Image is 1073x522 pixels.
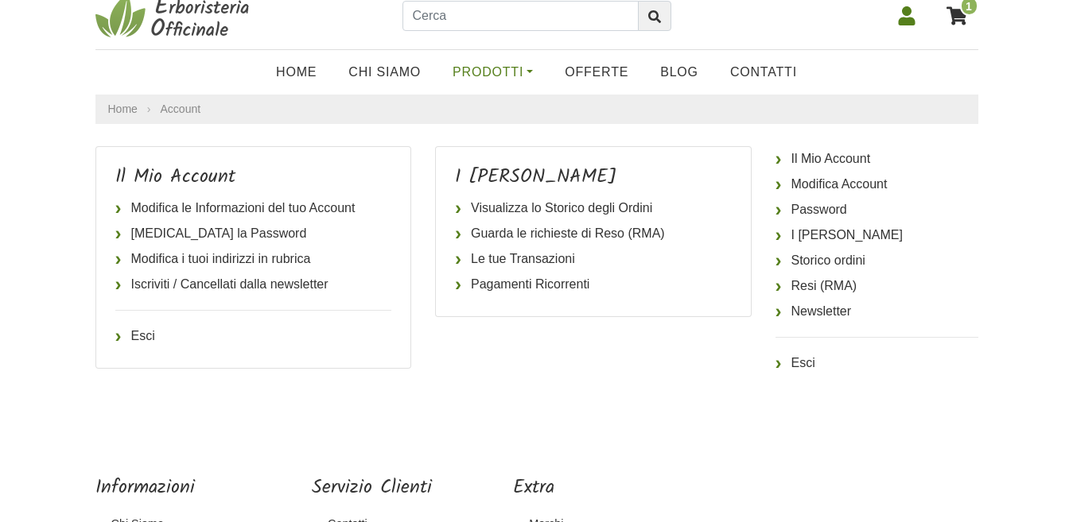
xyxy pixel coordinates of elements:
[549,56,644,88] a: OFFERTE
[115,272,392,297] a: Iscriviti / Cancellati dalla newsletter
[644,56,714,88] a: Blog
[161,102,201,115] a: Account
[95,95,978,124] nav: breadcrumb
[714,56,813,88] a: Contatti
[115,323,392,349] a: Esci
[115,221,392,246] a: [MEDICAL_DATA] la Password
[312,477,432,500] h5: Servizio Clienti
[776,299,978,324] a: Newsletter
[776,146,978,172] a: Il Mio Account
[776,197,978,222] a: Password
[115,246,392,272] a: Modifica i tuoi indirizzi in rubrica
[260,56,332,88] a: Home
[776,172,978,197] a: Modifica Account
[455,166,732,189] h4: I [PERSON_NAME]
[95,477,231,500] h5: Informazioni
[115,166,392,189] h4: Il Mio Account
[776,222,978,248] a: I [PERSON_NAME]
[776,273,978,299] a: Resi (RMA)
[437,56,549,88] a: Prodotti
[513,477,618,500] h5: Extra
[776,248,978,273] a: Storico ordini
[455,195,732,221] a: Visualizza lo Storico degli Ordini
[455,221,732,246] a: Guarda le richieste di Reso (RMA)
[115,195,392,221] a: Modifica le Informazioni del tuo Account
[455,246,732,272] a: Le tue Transazioni
[402,1,639,31] input: Cerca
[455,272,732,297] a: Pagamenti Ricorrenti
[776,350,978,376] a: Esci
[332,56,437,88] a: Chi Siamo
[108,101,138,118] a: Home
